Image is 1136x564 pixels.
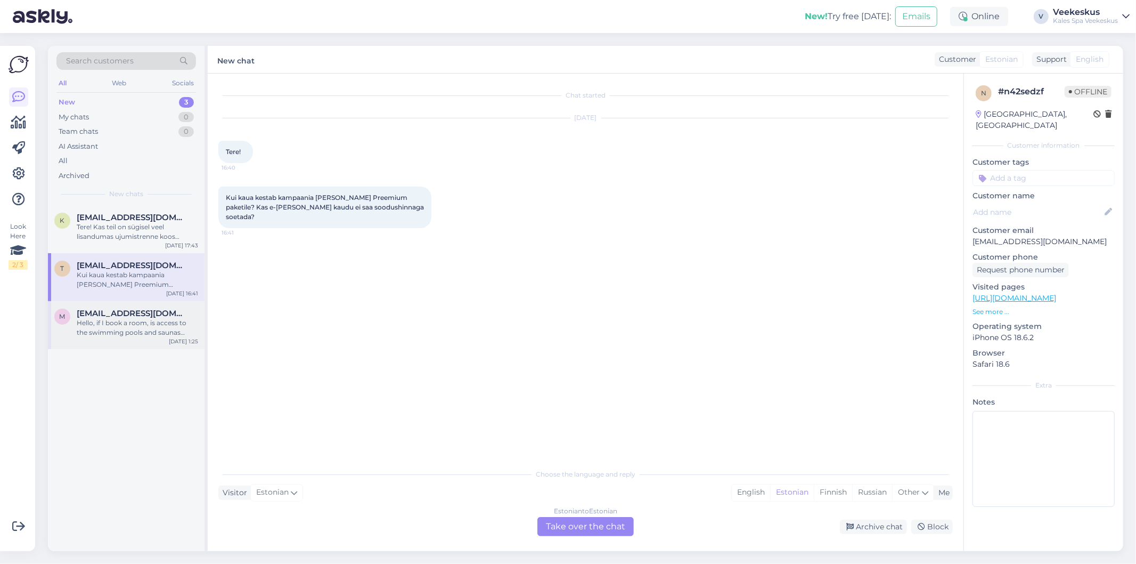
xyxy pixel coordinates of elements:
[60,216,65,224] span: k
[554,506,617,516] div: Estonian to Estonian
[218,113,953,123] div: [DATE]
[934,487,950,498] div: Me
[1076,54,1104,65] span: English
[226,194,426,221] span: Kui kaua kestab kampaania [PERSON_NAME] Preemium paketile? Kas e-[PERSON_NAME] kaudu ei saa soodu...
[972,307,1115,317] p: See more ...
[109,189,143,199] span: New chats
[59,141,98,152] div: AI Assistant
[1032,54,1067,65] div: Support
[218,487,247,498] div: Visitor
[950,7,1008,26] div: Online
[178,126,194,137] div: 0
[972,381,1115,390] div: Extra
[911,520,953,534] div: Block
[1053,17,1118,25] div: Kales Spa Veekeskus
[217,52,255,67] label: New chat
[77,222,198,241] div: Tere! Kas teil on sügisel veel lisandumas ujumistrenne koos juhendajaga? Mulle hommikul [PERSON_N...
[972,225,1115,236] p: Customer email
[998,85,1065,98] div: # n42sedzf
[814,485,852,501] div: Finnish
[852,485,892,501] div: Russian
[805,10,891,23] div: Try free [DATE]:
[110,76,129,90] div: Web
[973,206,1102,218] input: Add name
[61,264,64,272] span: t
[972,321,1115,332] p: Operating system
[165,241,198,249] div: [DATE] 17:43
[972,263,1069,277] div: Request phone number
[972,141,1115,150] div: Customer information
[972,359,1115,370] p: Safari 18.6
[537,517,634,536] div: Take over the chat
[77,270,198,289] div: Kui kaua kestab kampaania [PERSON_NAME] Preemium paketile? Kas e-[PERSON_NAME] kaudu ei saa soodu...
[976,109,1093,131] div: [GEOGRAPHIC_DATA], [GEOGRAPHIC_DATA]
[9,222,28,270] div: Look Here
[77,213,187,222] span: kaia.maasing@gmail.com
[972,236,1115,247] p: [EMAIL_ADDRESS][DOMAIN_NAME]
[1065,86,1112,98] span: Offline
[166,289,198,297] div: [DATE] 16:41
[972,170,1115,186] input: Add a tag
[59,126,98,137] div: Team chats
[1053,8,1130,25] a: VeekeskusKales Spa Veekeskus
[178,112,194,123] div: 0
[169,337,198,345] div: [DATE] 1:25
[77,309,187,318] span: mkuzmicz.lublin@gmail.com
[9,54,29,75] img: Askly Logo
[170,76,196,90] div: Socials
[972,252,1115,263] p: Customer phone
[256,487,289,498] span: Estonian
[898,487,920,497] span: Other
[972,332,1115,343] p: iPhone OS 18.6.2
[895,6,937,27] button: Emails
[972,293,1056,303] a: [URL][DOMAIN_NAME]
[77,318,198,337] div: Hello, if I book a room, is access to the swimming pools and saunas included?
[805,11,828,21] b: New!
[226,148,241,156] span: Tere!
[935,54,976,65] div: Customer
[59,171,89,181] div: Archived
[59,156,68,166] div: All
[9,260,28,270] div: 2 / 3
[981,89,986,97] span: n
[770,485,814,501] div: Estonian
[222,229,261,237] span: 16:41
[179,97,194,108] div: 3
[972,157,1115,168] p: Customer tags
[1053,8,1118,17] div: Veekeskus
[59,97,75,108] div: New
[1034,9,1049,24] div: V
[77,261,187,270] span: taavi@leierpro.ee
[59,112,89,123] div: My chats
[732,485,770,501] div: English
[972,281,1115,293] p: Visited pages
[972,190,1115,202] p: Customer name
[840,520,907,534] div: Archive chat
[218,470,953,479] div: Choose the language and reply
[66,55,134,67] span: Search customers
[985,54,1018,65] span: Estonian
[222,164,261,172] span: 16:40
[218,91,953,100] div: Chat started
[972,348,1115,359] p: Browser
[60,312,66,320] span: m
[56,76,69,90] div: All
[972,397,1115,408] p: Notes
